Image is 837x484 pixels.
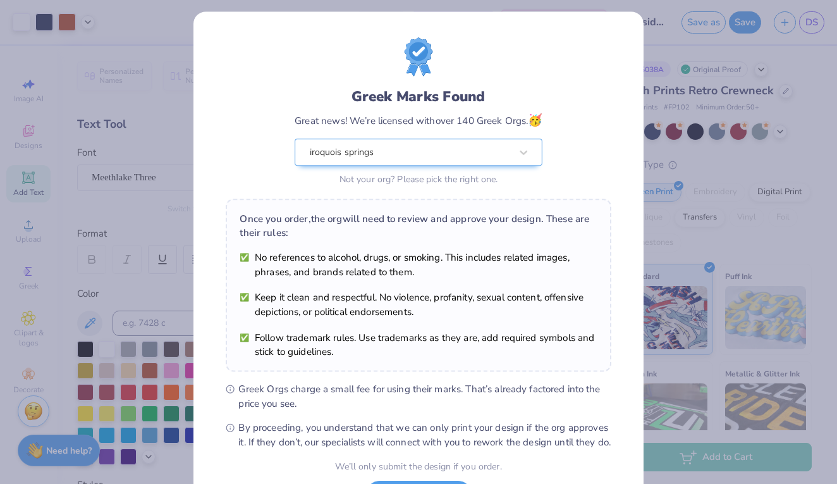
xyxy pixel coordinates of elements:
[240,251,597,279] li: No references to alcohol, drugs, or smoking. This includes related images, phrases, and brands re...
[295,173,542,186] div: Not your org? Please pick the right one.
[335,460,501,473] div: We’ll only submit the design if you order.
[405,37,433,76] img: license-marks-badge.png
[238,421,611,449] span: By proceeding, you understand that we can only print your design if the org approves it. If they ...
[528,113,542,128] span: 🥳
[238,382,611,411] span: Greek Orgs charge a small fee for using their marks. That’s already factored into the price you see.
[295,87,542,108] div: Greek Marks Found
[240,212,597,240] div: Once you order, the org will need to review and approve your design. These are their rules:
[240,290,597,319] li: Keep it clean and respectful. No violence, profanity, sexual content, offensive depictions, or po...
[240,331,597,359] li: Follow trademark rules. Use trademarks as they are, add required symbols and stick to guidelines.
[295,112,542,130] div: Great news! We’re licensed with over 140 Greek Orgs.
